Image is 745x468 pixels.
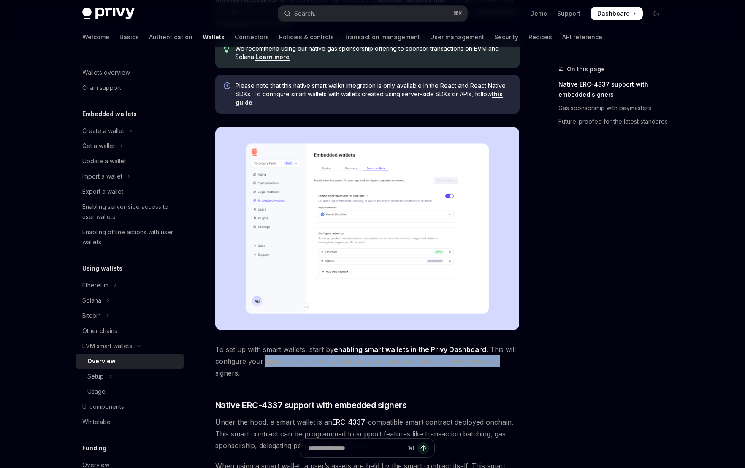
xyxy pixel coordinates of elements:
[558,78,670,101] a: Native ERC-4337 support with embedded signers
[76,123,184,138] button: Toggle Create a wallet section
[417,442,429,454] button: Send message
[597,9,630,18] span: Dashboard
[76,80,184,95] a: Chain support
[255,53,290,61] a: Learn more
[82,27,109,47] a: Welcome
[119,27,139,47] a: Basics
[235,44,511,61] span: We recommend using our native gas sponsorship offering to sponsor transactions on EVM and Solana.
[494,27,518,47] a: Security
[82,187,123,197] div: Export a wallet
[650,7,663,20] button: Toggle dark mode
[203,27,225,47] a: Wallets
[82,326,117,336] div: Other chains
[530,9,547,18] a: Demo
[87,356,116,366] div: Overview
[76,65,184,80] a: Wallets overview
[76,369,184,384] button: Toggle Setup section
[235,27,269,47] a: Connectors
[82,126,124,136] div: Create a wallet
[82,141,115,151] div: Get a wallet
[453,10,462,17] span: ⌘ K
[215,416,520,452] span: Under the hood, a smart wallet is an -compatible smart contract deployed onchain. This smart cont...
[82,156,126,166] div: Update a wallet
[87,371,104,381] div: Setup
[149,27,192,47] a: Authentication
[76,293,184,308] button: Toggle Solana section
[76,278,184,293] button: Toggle Ethereum section
[76,138,184,154] button: Toggle Get a wallet section
[76,225,184,250] a: Enabling offline actions with user wallets
[76,399,184,414] a: UI components
[82,280,108,290] div: Ethereum
[278,6,467,21] button: Open search
[82,68,130,78] div: Wallets overview
[76,384,184,399] a: Usage
[76,154,184,169] a: Update a wallet
[82,311,101,321] div: Bitcoin
[76,169,184,184] button: Toggle Import a wallet section
[215,399,407,411] span: Native ERC-4337 support with embedded signers
[279,27,334,47] a: Policies & controls
[82,402,124,412] div: UI components
[558,115,670,128] a: Future-proofed for the latest standards
[557,9,580,18] a: Support
[430,27,484,47] a: User management
[309,439,404,457] input: Ask a question...
[215,127,520,330] img: Sample enable smart wallets
[76,308,184,323] button: Toggle Bitcoin section
[528,27,552,47] a: Recipes
[224,45,230,53] svg: Tip
[76,338,184,354] button: Toggle EVM smart wallets section
[294,8,318,19] div: Search...
[562,27,602,47] a: API reference
[334,345,486,354] a: enabling smart wallets in the Privy Dashboard
[76,414,184,430] a: Whitelabel
[82,83,121,93] div: Chain support
[76,184,184,199] a: Export a wallet
[76,199,184,225] a: Enabling server-side access to user wallets
[558,101,670,115] a: Gas sponsorship with paymasters
[82,417,112,427] div: Whitelabel
[82,8,135,19] img: dark logo
[236,81,511,107] span: Please note that this native smart wallet integration is only available in the React and React Na...
[76,354,184,369] a: Overview
[82,443,106,453] h5: Funding
[82,202,179,222] div: Enabling server-side access to user wallets
[82,295,101,306] div: Solana
[82,109,137,119] h5: Embedded wallets
[82,341,132,351] div: EVM smart wallets
[332,418,365,427] a: ERC-4337
[567,64,605,74] span: On this page
[344,27,420,47] a: Transaction management
[82,171,122,181] div: Import a wallet
[82,227,179,247] div: Enabling offline actions with user wallets
[87,387,106,397] div: Usage
[82,263,122,273] h5: Using wallets
[76,323,184,338] a: Other chains
[224,82,232,91] svg: Info
[215,344,520,379] span: To set up with smart wallets, start by . This will configure your app to create smart wallets for...
[591,7,643,20] a: Dashboard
